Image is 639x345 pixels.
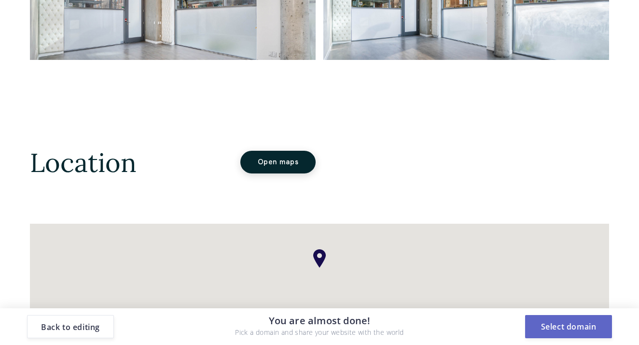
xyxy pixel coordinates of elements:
h2: Location [30,147,137,179]
button: Select domain [525,315,612,338]
button: Back to editing [27,315,114,338]
a: Open maps [240,151,316,173]
p: Pick a domain and share your website with the world [235,327,403,338]
p: You are almost done! [235,315,403,327]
